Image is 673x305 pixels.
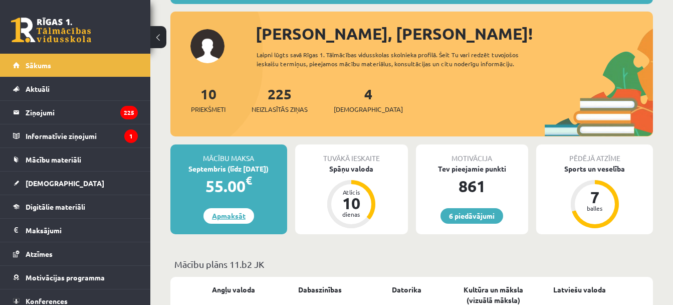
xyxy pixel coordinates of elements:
a: Apmaksāt [203,208,254,224]
div: Motivācija [416,144,529,164]
legend: Informatīvie ziņojumi [26,124,138,147]
div: Mācību maksa [170,144,287,164]
div: balles [580,205,610,211]
div: [PERSON_NAME], [PERSON_NAME]! [256,22,653,46]
div: Pēdējā atzīme [536,144,653,164]
a: Aktuāli [13,77,138,100]
a: Sākums [13,54,138,77]
div: Atlicis [336,189,366,195]
a: Angļu valoda [212,284,255,295]
a: [DEMOGRAPHIC_DATA] [13,172,138,195]
legend: Ziņojumi [26,101,138,124]
a: Dabaszinības [298,284,342,295]
a: Datorika [392,284,421,295]
div: Laipni lūgts savā Rīgas 1. Tālmācības vidusskolas skolnieka profilā. Šeit Tu vari redzēt tuvojošo... [257,50,546,68]
a: 4[DEMOGRAPHIC_DATA] [334,85,403,114]
div: Tev pieejamie punkti [416,164,529,174]
a: Informatīvie ziņojumi1 [13,124,138,147]
div: Sports un veselība [536,164,653,174]
a: Maksājumi [13,219,138,242]
a: Mācību materiāli [13,148,138,171]
p: Mācību plāns 11.b2 JK [174,257,649,271]
span: Priekšmeti [191,104,226,114]
span: Atzīmes [26,249,53,258]
div: Spāņu valoda [295,164,408,174]
i: 225 [120,106,138,119]
a: Atzīmes [13,242,138,265]
span: € [246,173,252,188]
a: Ziņojumi225 [13,101,138,124]
a: Rīgas 1. Tālmācības vidusskola [11,18,91,43]
span: Aktuāli [26,84,50,93]
a: Sports un veselība 7 balles [536,164,653,230]
div: 10 [336,195,366,211]
span: Motivācijas programma [26,273,105,282]
span: Digitālie materiāli [26,202,85,211]
div: 7 [580,189,610,205]
a: 6 piedāvājumi [440,208,503,224]
span: [DEMOGRAPHIC_DATA] [26,179,104,188]
a: 10Priekšmeti [191,85,226,114]
a: 225Neizlasītās ziņas [252,85,308,114]
div: Tuvākā ieskaite [295,144,408,164]
a: Digitālie materiāli [13,195,138,218]
div: Septembris (līdz [DATE]) [170,164,287,174]
div: 55.00 [170,174,287,198]
span: [DEMOGRAPHIC_DATA] [334,104,403,114]
a: Spāņu valoda Atlicis 10 dienas [295,164,408,230]
i: 1 [124,129,138,143]
a: Latviešu valoda [553,284,606,295]
div: dienas [336,211,366,217]
span: Mācību materiāli [26,155,81,164]
div: 861 [416,174,529,198]
legend: Maksājumi [26,219,138,242]
span: Sākums [26,61,51,70]
a: Motivācijas programma [13,266,138,289]
span: Neizlasītās ziņas [252,104,308,114]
